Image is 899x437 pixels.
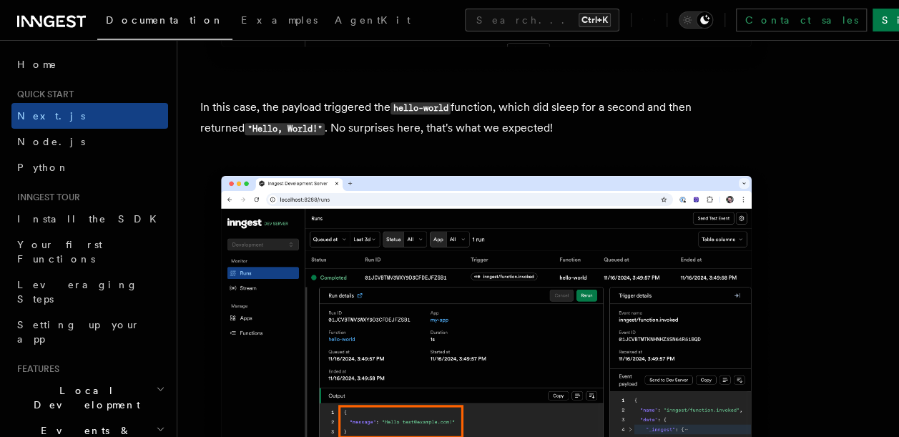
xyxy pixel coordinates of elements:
[106,14,224,26] span: Documentation
[11,51,168,77] a: Home
[736,9,867,31] a: Contact sales
[241,14,318,26] span: Examples
[326,4,419,39] a: AgentKit
[11,383,156,412] span: Local Development
[17,279,138,305] span: Leveraging Steps
[17,162,69,173] span: Python
[11,129,168,154] a: Node.js
[335,14,411,26] span: AgentKit
[17,319,140,345] span: Setting up your app
[17,110,85,122] span: Next.js
[11,363,59,375] span: Features
[245,123,325,135] code: "Hello, World!"
[390,102,451,114] code: hello-world
[11,378,168,418] button: Local Development
[679,11,713,29] button: Toggle dark mode
[11,272,168,312] a: Leveraging Steps
[579,13,611,27] kbd: Ctrl+K
[11,312,168,352] a: Setting up your app
[11,103,168,129] a: Next.js
[97,4,232,40] a: Documentation
[17,57,57,72] span: Home
[17,239,102,265] span: Your first Functions
[232,4,326,39] a: Examples
[11,89,74,100] span: Quick start
[465,9,619,31] button: Search...Ctrl+K
[17,213,165,225] span: Install the SDK
[11,232,168,272] a: Your first Functions
[11,206,168,232] a: Install the SDK
[17,136,85,147] span: Node.js
[11,154,168,180] a: Python
[200,97,772,139] p: In this case, the payload triggered the function, which did sleep for a second and then returned ...
[11,192,80,203] span: Inngest tour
